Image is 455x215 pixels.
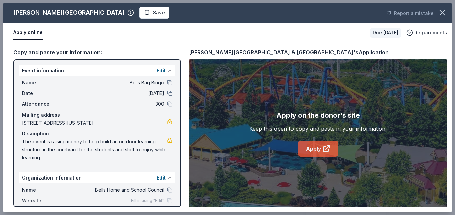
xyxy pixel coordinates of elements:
span: [DATE] [67,89,164,97]
span: Date [22,89,67,97]
a: Apply [298,141,338,157]
div: Keep this open to copy and paste in your information. [249,125,387,133]
div: Due [DATE] [370,28,401,38]
span: Attendance [22,100,67,108]
div: [PERSON_NAME][GEOGRAPHIC_DATA] & [GEOGRAPHIC_DATA]'s Application [189,48,389,57]
span: 300 [67,100,164,108]
div: Apply on the donor's site [276,110,360,121]
span: The event is raising money to help build an outdoor learning structure in the courtyard for the s... [22,138,167,162]
button: Edit [157,174,166,182]
button: Report a mistake [386,9,434,17]
span: Name [22,79,67,87]
span: Requirements [414,29,447,37]
div: Mailing address [22,111,172,119]
button: Apply online [13,26,43,40]
span: [STREET_ADDRESS][US_STATE] [22,119,167,127]
span: Name [22,186,67,194]
div: Organization information [19,172,175,183]
span: Fill in using "Edit" [131,198,164,203]
div: Copy and paste your information: [13,48,181,57]
span: Bells Home and School Council [67,186,164,194]
div: Description [22,130,172,138]
div: Event information [19,65,175,76]
span: Bells Bag Bingo [67,79,164,87]
button: Save [139,7,169,19]
span: Save [153,9,165,17]
button: Requirements [406,29,447,37]
span: Website [22,197,67,205]
div: [PERSON_NAME][GEOGRAPHIC_DATA] [13,7,125,18]
button: Edit [157,67,166,75]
